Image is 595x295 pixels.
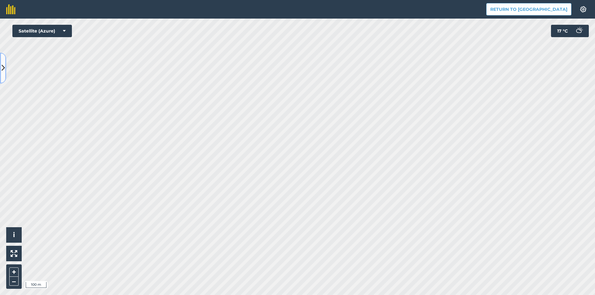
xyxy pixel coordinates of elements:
button: + [9,267,19,277]
span: i [13,231,15,239]
button: i [6,227,22,243]
button: Satellite (Azure) [12,25,72,37]
button: – [9,277,19,286]
button: 17 °C [551,25,589,37]
img: fieldmargin Logo [6,4,15,14]
button: Return to [GEOGRAPHIC_DATA] [486,3,571,15]
img: A cog icon [580,6,587,12]
img: svg+xml;base64,PD94bWwgdmVyc2lvbj0iMS4wIiBlbmNvZGluZz0idXRmLTgiPz4KPCEtLSBHZW5lcmF0b3I6IEFkb2JlIE... [573,25,585,37]
span: 17 ° C [557,25,568,37]
img: Four arrows, one pointing top left, one top right, one bottom right and the last bottom left [11,250,17,257]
